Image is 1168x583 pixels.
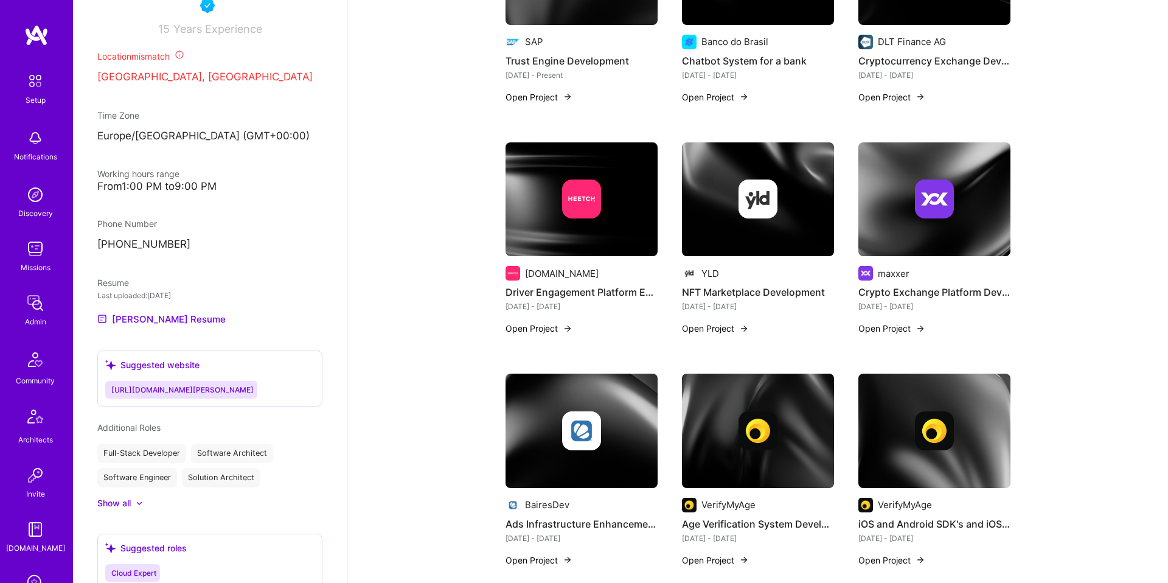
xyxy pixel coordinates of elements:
[506,266,520,281] img: Company logo
[21,345,50,374] img: Community
[97,110,139,120] span: Time Zone
[23,517,47,542] img: guide book
[506,532,658,545] div: [DATE] - [DATE]
[97,278,129,288] span: Resume
[23,291,47,315] img: admin teamwork
[506,554,572,567] button: Open Project
[858,532,1010,545] div: [DATE] - [DATE]
[182,468,260,487] div: Solution Architect
[682,300,834,313] div: [DATE] - [DATE]
[858,284,1010,300] h4: Crypto Exchange Platform Development
[858,374,1010,488] img: cover
[525,35,543,48] div: SAP
[682,53,834,69] h4: Chatbot System for a bank
[97,314,107,324] img: Resume
[682,532,834,545] div: [DATE] - [DATE]
[26,487,45,500] div: Invite
[878,498,932,511] div: VerifyMyAge
[739,92,749,102] img: arrow-right
[916,92,925,102] img: arrow-right
[111,385,254,394] span: [URL][DOMAIN_NAME][PERSON_NAME]
[97,422,161,433] span: Additional Roles
[26,94,46,106] div: Setup
[858,142,1010,257] img: cover
[525,498,569,511] div: BairesDev
[858,69,1010,82] div: [DATE] - [DATE]
[16,374,55,387] div: Community
[682,266,697,281] img: Company logo
[739,555,749,565] img: arrow-right
[105,360,116,370] i: icon SuggestedTeams
[97,180,322,193] div: From 1:00 PM to 9:00 PM
[23,126,47,150] img: bell
[173,23,262,35] span: Years Experience
[506,322,572,335] button: Open Project
[23,183,47,207] img: discovery
[14,150,57,163] div: Notifications
[682,35,697,49] img: Company logo
[506,142,658,257] img: cover
[97,218,157,229] span: Phone Number
[506,498,520,512] img: Company logo
[506,69,658,82] div: [DATE] - Present
[21,404,50,433] img: Architects
[506,35,520,49] img: Company logo
[105,543,116,553] i: icon SuggestedTeams
[506,374,658,488] img: cover
[701,498,756,511] div: VerifyMyAge
[739,180,777,218] img: Company logo
[506,91,572,103] button: Open Project
[24,24,49,46] img: logo
[916,555,925,565] img: arrow-right
[858,516,1010,532] h4: iOS and Android SDK's and iOS Passport NFC Reader
[97,444,186,463] div: Full-Stack Developer
[682,91,749,103] button: Open Project
[858,554,925,567] button: Open Project
[97,312,226,326] a: [PERSON_NAME] Resume
[858,266,873,281] img: Company logo
[858,35,873,49] img: Company logo
[23,463,47,487] img: Invite
[682,142,834,257] img: cover
[506,53,658,69] h4: Trust Engine Development
[562,411,601,450] img: Company logo
[105,358,200,371] div: Suggested website
[682,498,697,512] img: Company logo
[563,324,572,333] img: arrow-right
[701,267,719,280] div: YLD
[682,69,834,82] div: [DATE] - [DATE]
[18,433,53,446] div: Architects
[916,324,925,333] img: arrow-right
[18,207,53,220] div: Discovery
[111,568,156,578] span: Cloud Expert
[97,289,322,302] div: Last uploaded: [DATE]
[97,169,179,179] span: Working hours range
[105,542,187,554] div: Suggested roles
[878,35,946,48] div: DLT Finance AG
[97,237,322,252] p: [PHONE_NUMBER]
[563,555,572,565] img: arrow-right
[682,284,834,300] h4: NFT Marketplace Development
[915,411,954,450] img: Company logo
[25,315,46,328] div: Admin
[97,497,131,509] div: Show all
[506,516,658,532] h4: Ads Infrastructure Enhancement @ Pinterest
[858,498,873,512] img: Company logo
[739,411,777,450] img: Company logo
[6,542,65,554] div: [DOMAIN_NAME]
[97,70,322,85] p: [GEOGRAPHIC_DATA], [GEOGRAPHIC_DATA]
[97,129,322,144] p: Europe/[GEOGRAPHIC_DATA] (GMT+00:00 )
[682,374,834,488] img: cover
[97,468,177,487] div: Software Engineer
[915,180,954,218] img: Company logo
[682,516,834,532] h4: Age Verification System Development
[878,267,909,280] div: maxxer
[858,53,1010,69] h4: Cryptocurrency Exchange Development
[682,322,749,335] button: Open Project
[858,91,925,103] button: Open Project
[525,267,599,280] div: [DOMAIN_NAME]
[23,237,47,261] img: teamwork
[158,23,170,35] span: 15
[739,324,749,333] img: arrow-right
[23,68,48,94] img: setup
